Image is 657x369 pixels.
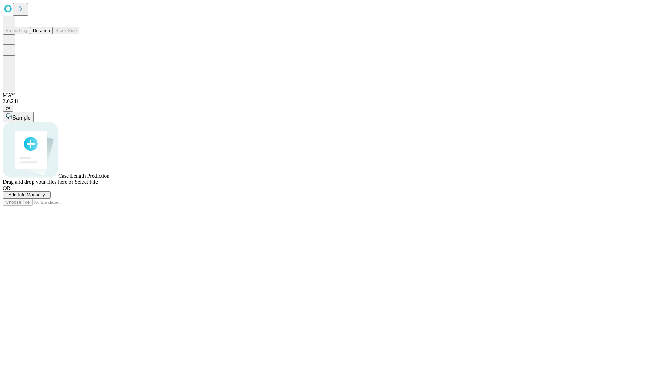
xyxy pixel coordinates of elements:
[3,191,51,199] button: Add Info Manually
[3,179,73,185] span: Drag and drop your files here or
[3,98,654,105] div: 2.0.241
[3,185,10,191] span: OR
[58,173,109,179] span: Case Length Prediction
[3,112,34,122] button: Sample
[12,115,31,121] span: Sample
[9,192,45,197] span: Add Info Manually
[53,27,79,34] button: Block Size
[3,105,13,112] button: @
[75,179,98,185] span: Select File
[3,27,30,34] button: Smoothing
[30,27,53,34] button: Duration
[5,106,10,111] span: @
[3,92,654,98] div: MAY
